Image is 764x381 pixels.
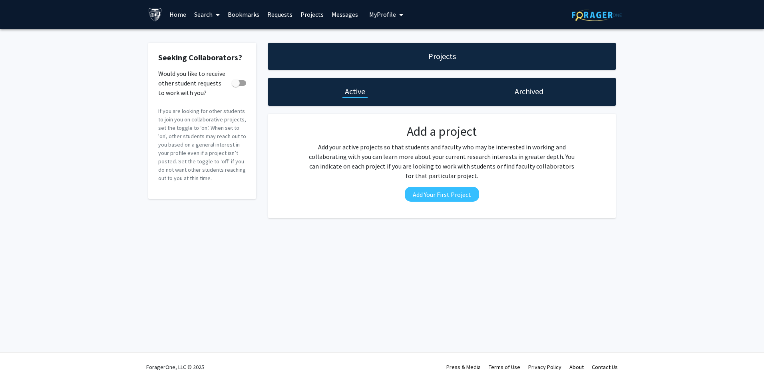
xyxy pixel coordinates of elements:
[148,8,162,22] img: Johns Hopkins University Logo
[158,107,246,183] p: If you are looking for other students to join you on collaborative projects, set the toggle to ‘o...
[489,363,520,371] a: Terms of Use
[158,53,246,62] h2: Seeking Collaborators?
[528,363,561,371] a: Privacy Policy
[306,124,577,139] h2: Add a project
[328,0,362,28] a: Messages
[572,9,622,21] img: ForagerOne Logo
[369,10,396,18] span: My Profile
[158,69,229,97] span: Would you like to receive other student requests to work with you?
[569,363,584,371] a: About
[224,0,263,28] a: Bookmarks
[428,51,456,62] h1: Projects
[405,187,479,202] button: Add Your First Project
[296,0,328,28] a: Projects
[592,363,618,371] a: Contact Us
[165,0,190,28] a: Home
[263,0,296,28] a: Requests
[146,353,204,381] div: ForagerOne, LLC © 2025
[190,0,224,28] a: Search
[515,86,543,97] h1: Archived
[446,363,481,371] a: Press & Media
[306,142,577,181] p: Add your active projects so that students and faculty who may be interested in working and collab...
[345,86,365,97] h1: Active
